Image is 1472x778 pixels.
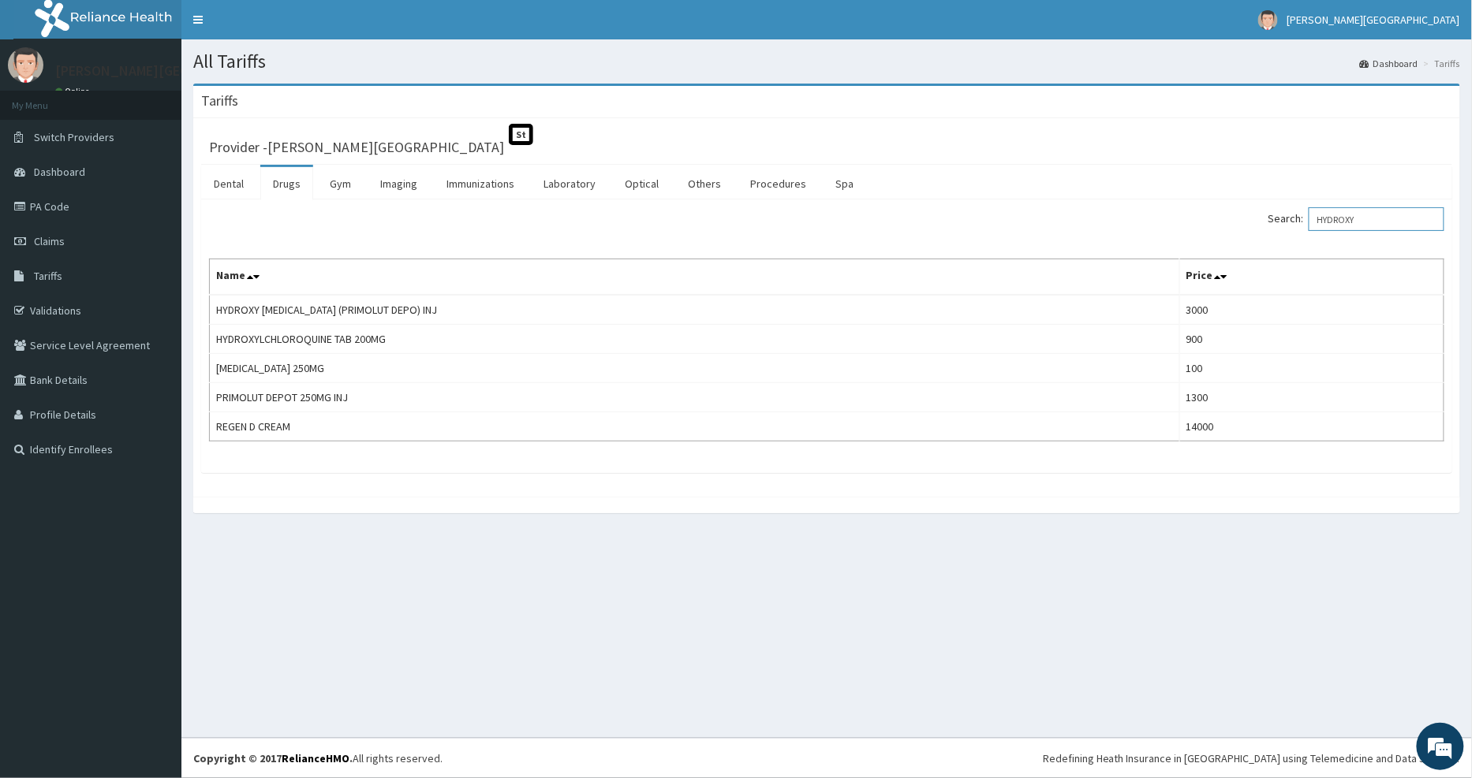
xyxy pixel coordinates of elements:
a: Dental [201,167,256,200]
span: Tariffs [34,269,62,283]
th: Name [210,259,1180,296]
p: [PERSON_NAME][GEOGRAPHIC_DATA] [55,64,289,78]
a: Dashboard [1360,57,1418,70]
div: Minimize live chat window [259,8,297,46]
a: Immunizations [434,167,527,200]
td: [MEDICAL_DATA] 250MG [210,354,1180,383]
a: Others [675,167,734,200]
td: 14000 [1179,412,1444,441]
td: 1300 [1179,383,1444,412]
footer: All rights reserved. [181,738,1472,778]
span: St [509,124,533,145]
td: HYDROXY [MEDICAL_DATA] (PRIMOLUT DEPO) INJ [210,295,1180,325]
a: RelianceHMO [282,751,349,765]
img: User Image [1258,10,1278,30]
strong: Copyright © 2017 . [193,751,353,765]
h1: All Tariffs [193,51,1460,72]
div: Redefining Heath Insurance in [GEOGRAPHIC_DATA] using Telemedicine and Data Science! [1043,750,1460,766]
span: [PERSON_NAME][GEOGRAPHIC_DATA] [1287,13,1460,27]
a: Imaging [368,167,430,200]
label: Search: [1268,207,1444,231]
a: Procedures [738,167,819,200]
input: Search: [1309,207,1444,231]
a: Laboratory [531,167,608,200]
span: We're online! [92,199,218,358]
h3: Provider - [PERSON_NAME][GEOGRAPHIC_DATA] [209,140,504,154]
td: PRIMOLUT DEPOT 250MG INJ [210,383,1180,412]
td: 3000 [1179,295,1444,325]
span: Switch Providers [34,130,114,144]
a: Drugs [260,167,313,200]
span: Dashboard [34,165,85,179]
h3: Tariffs [201,94,238,108]
li: Tariffs [1420,57,1460,70]
th: Price [1179,259,1444,296]
a: Optical [612,167,671,200]
a: Gym [317,167,364,200]
img: d_794563401_company_1708531726252_794563401 [29,79,64,118]
img: User Image [8,47,43,83]
td: HYDROXYLCHLOROQUINE TAB 200MG [210,325,1180,354]
a: Online [55,86,93,97]
td: 900 [1179,325,1444,354]
textarea: Type your message and hit 'Enter' [8,430,301,486]
div: Chat with us now [82,88,265,109]
a: Spa [823,167,866,200]
td: REGEN D CREAM [210,412,1180,441]
span: Claims [34,234,65,248]
td: 100 [1179,354,1444,383]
